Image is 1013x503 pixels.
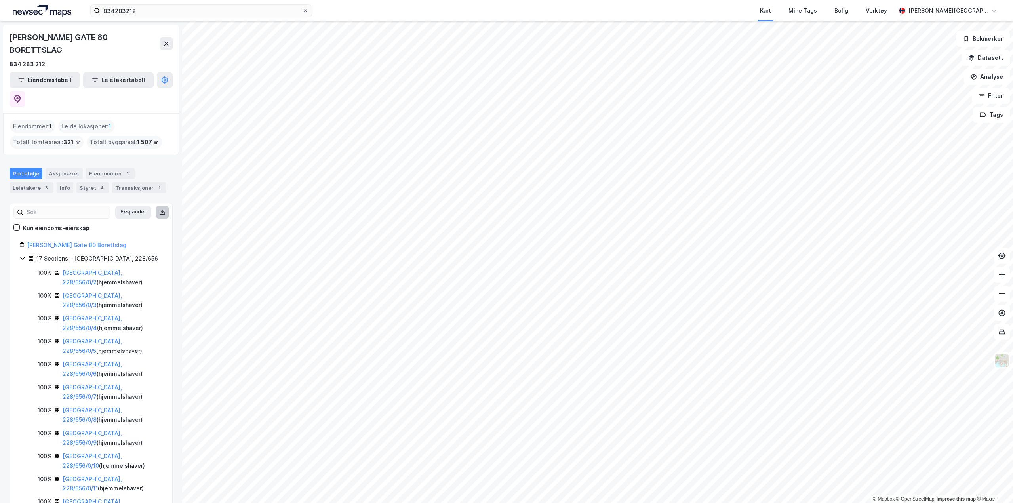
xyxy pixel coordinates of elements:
[760,6,771,15] div: Kart
[10,136,84,149] div: Totalt tomteareal :
[38,291,52,301] div: 100%
[63,429,163,448] div: ( hjemmelshaver )
[937,496,976,502] a: Improve this map
[58,120,114,133] div: Leide lokasjoner :
[23,223,89,233] div: Kun eiendoms-eierskap
[112,182,166,193] div: Transaksjoner
[46,168,83,179] div: Aksjonærer
[896,496,935,502] a: OpenStreetMap
[63,291,163,310] div: ( hjemmelshaver )
[788,6,817,15] div: Mine Tags
[873,496,895,502] a: Mapbox
[38,383,52,392] div: 100%
[100,5,302,17] input: Søk på adresse, matrikkel, gårdeiere, leietakere eller personer
[63,474,163,493] div: ( hjemmelshaver )
[973,465,1013,503] iframe: Chat Widget
[115,206,151,219] button: Ekspander
[76,182,109,193] div: Styret
[994,353,1009,368] img: Z
[973,107,1010,123] button: Tags
[63,360,163,379] div: ( hjemmelshaver )
[63,384,122,400] a: [GEOGRAPHIC_DATA], 228/656/0/7
[38,474,52,484] div: 100%
[63,315,122,331] a: [GEOGRAPHIC_DATA], 228/656/0/4
[38,452,52,461] div: 100%
[38,360,52,369] div: 100%
[866,6,887,15] div: Verktøy
[109,122,111,131] span: 1
[137,137,159,147] span: 1 507 ㎡
[83,72,154,88] button: Leietakertabell
[10,120,55,133] div: Eiendommer :
[23,206,110,218] input: Søk
[63,407,122,423] a: [GEOGRAPHIC_DATA], 228/656/0/8
[63,453,122,469] a: [GEOGRAPHIC_DATA], 228/656/0/10
[38,268,52,278] div: 100%
[834,6,848,15] div: Bolig
[63,337,163,356] div: ( hjemmelshaver )
[10,31,160,56] div: [PERSON_NAME] GATE 80 BORETTSLAG
[63,406,163,425] div: ( hjemmelshaver )
[36,254,158,263] div: 17 Sections - [GEOGRAPHIC_DATA], 228/656
[124,170,131,177] div: 1
[63,314,163,333] div: ( hjemmelshaver )
[63,269,122,286] a: [GEOGRAPHIC_DATA], 228/656/0/2
[38,406,52,415] div: 100%
[87,136,162,149] div: Totalt byggareal :
[155,184,163,192] div: 1
[10,182,53,193] div: Leietakere
[63,137,80,147] span: 321 ㎡
[27,242,126,248] a: [PERSON_NAME] Gate 80 Borettslag
[63,383,163,402] div: ( hjemmelshaver )
[962,50,1010,66] button: Datasett
[98,184,106,192] div: 4
[57,182,73,193] div: Info
[86,168,135,179] div: Eiendommer
[10,168,42,179] div: Portefølje
[63,361,122,377] a: [GEOGRAPHIC_DATA], 228/656/0/6
[38,314,52,323] div: 100%
[972,88,1010,104] button: Filter
[63,338,122,354] a: [GEOGRAPHIC_DATA], 228/656/0/5
[42,184,50,192] div: 3
[956,31,1010,47] button: Bokmerker
[908,6,988,15] div: [PERSON_NAME][GEOGRAPHIC_DATA]
[10,59,45,69] div: 834 283 212
[38,429,52,438] div: 100%
[38,337,52,346] div: 100%
[49,122,52,131] span: 1
[63,430,122,446] a: [GEOGRAPHIC_DATA], 228/656/0/9
[964,69,1010,85] button: Analyse
[63,292,122,309] a: [GEOGRAPHIC_DATA], 228/656/0/3
[63,476,122,492] a: [GEOGRAPHIC_DATA], 228/656/0/11
[63,268,163,287] div: ( hjemmelshaver )
[10,72,80,88] button: Eiendomstabell
[63,452,163,471] div: ( hjemmelshaver )
[13,5,71,17] img: logo.a4113a55bc3d86da70a041830d287a7e.svg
